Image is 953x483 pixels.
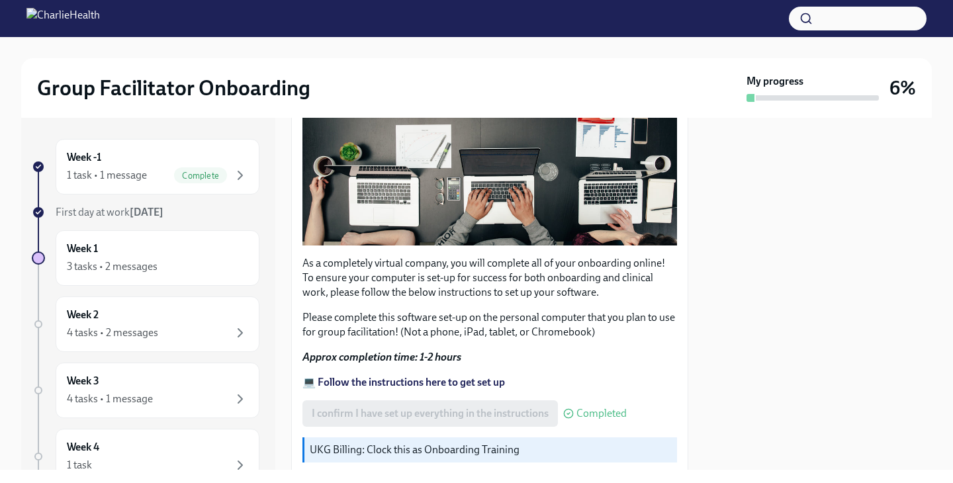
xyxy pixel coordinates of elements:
span: Completed [576,408,627,419]
a: Week 34 tasks • 1 message [32,363,259,418]
span: Complete [174,171,227,181]
h3: 6% [889,76,916,100]
a: Week 13 tasks • 2 messages [32,230,259,286]
h6: Week 2 [67,308,99,322]
p: UKG Billing: Clock this as Onboarding Training [310,443,672,457]
p: As a completely virtual company, you will complete all of your onboarding online! To ensure your ... [302,256,677,300]
strong: Approx completion time: 1-2 hours [302,351,461,363]
h6: Week 4 [67,440,99,455]
button: Zoom image [302,24,677,245]
h6: Week -1 [67,150,101,165]
strong: My progress [747,74,803,89]
a: Week -11 task • 1 messageComplete [32,139,259,195]
div: 1 task • 1 message [67,168,147,183]
div: 4 tasks • 1 message [67,392,153,406]
a: 💻 Follow the instructions here to get set up [302,376,505,388]
span: First day at work [56,206,163,218]
div: 1 task [67,458,92,472]
img: CharlieHealth [26,8,100,29]
a: Week 24 tasks • 2 messages [32,296,259,352]
h6: Week 3 [67,374,99,388]
div: 3 tasks • 2 messages [67,259,158,274]
h2: Group Facilitator Onboarding [37,75,310,101]
h6: Week 1 [67,241,98,256]
strong: [DATE] [130,206,163,218]
a: First day at work[DATE] [32,205,259,220]
p: Please complete this software set-up on the personal computer that you plan to use for group faci... [302,310,677,339]
div: 4 tasks • 2 messages [67,326,158,340]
